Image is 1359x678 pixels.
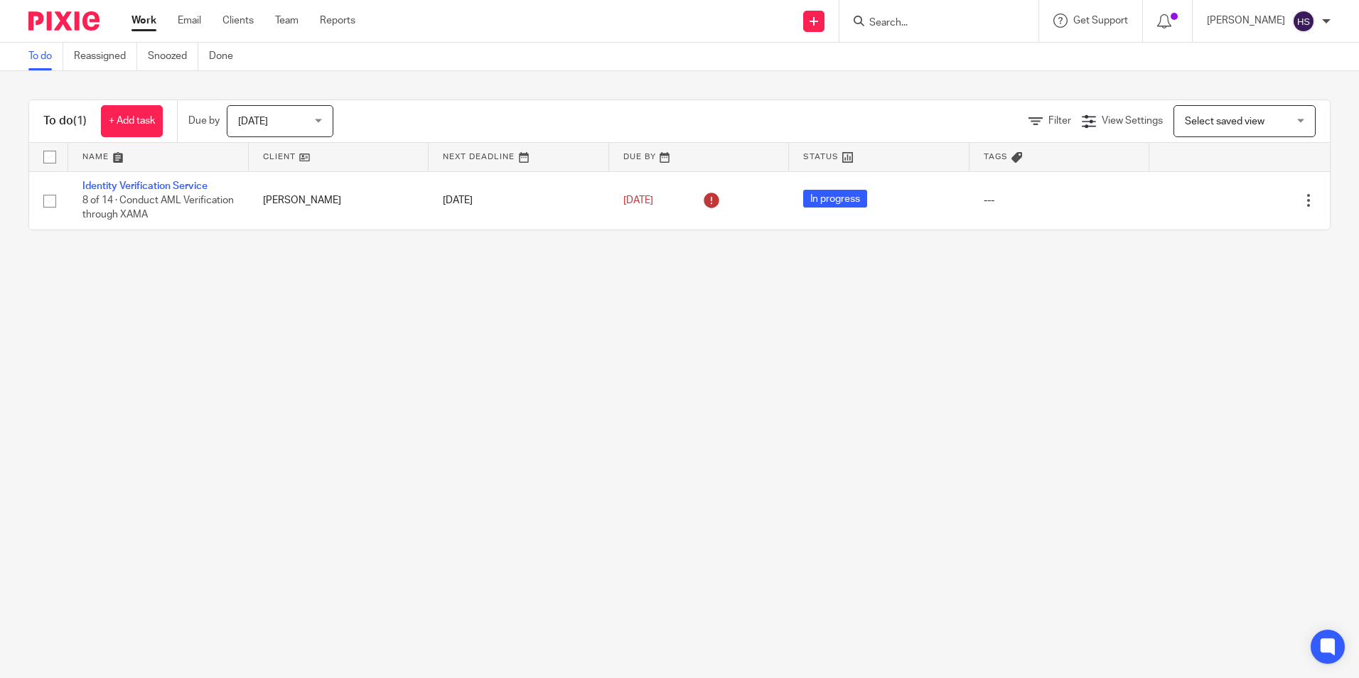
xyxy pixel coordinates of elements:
[43,114,87,129] h1: To do
[178,14,201,28] a: Email
[74,43,137,70] a: Reassigned
[249,171,429,230] td: [PERSON_NAME]
[429,171,609,230] td: [DATE]
[1292,10,1315,33] img: svg%3E
[209,43,244,70] a: Done
[148,43,198,70] a: Snoozed
[101,105,163,137] a: + Add task
[188,114,220,128] p: Due by
[238,117,268,127] span: [DATE]
[984,153,1008,161] span: Tags
[1185,117,1264,127] span: Select saved view
[803,190,867,208] span: In progress
[28,43,63,70] a: To do
[222,14,254,28] a: Clients
[82,195,234,220] span: 8 of 14 · Conduct AML Verification through XAMA
[1207,14,1285,28] p: [PERSON_NAME]
[275,14,299,28] a: Team
[868,17,996,30] input: Search
[131,14,156,28] a: Work
[73,115,87,127] span: (1)
[984,193,1136,208] div: ---
[1102,116,1163,126] span: View Settings
[28,11,100,31] img: Pixie
[82,181,208,191] a: Identity Verification Service
[1048,116,1071,126] span: Filter
[623,195,653,205] span: [DATE]
[320,14,355,28] a: Reports
[1073,16,1128,26] span: Get Support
